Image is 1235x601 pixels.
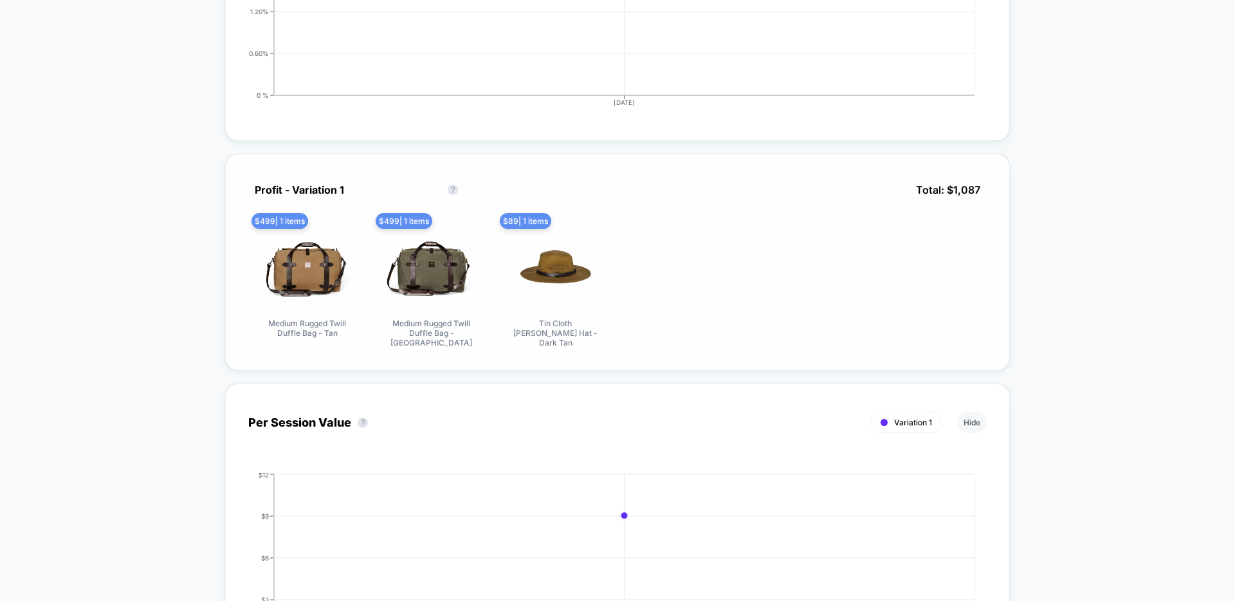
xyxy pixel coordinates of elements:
[257,91,269,98] tspan: 0 %
[387,222,477,312] img: Medium Rugged Twill Duffle Bag - Otter Green
[910,177,987,203] span: Total: $ 1,087
[262,222,352,312] img: Medium Rugged Twill Duffle Bag - Tan
[252,213,308,229] span: $ 499 | 1 items
[500,213,551,229] span: $ 89 | 1 items
[261,512,269,519] tspan: $9
[508,319,604,347] span: Tin Cloth [PERSON_NAME] Hat - Dark Tan
[448,185,458,195] button: ?
[614,98,635,106] tspan: [DATE]
[511,222,601,312] img: Tin Cloth Bush Hat - Dark Tan
[259,470,269,478] tspan: $12
[957,412,987,433] button: Hide
[259,319,356,338] span: Medium Rugged Twill Duffle Bag - Tan
[376,213,432,229] span: $ 499 | 1 items
[383,319,480,347] span: Medium Rugged Twill Duffle Bag - [GEOGRAPHIC_DATA]
[358,418,368,428] button: ?
[894,418,932,427] span: Variation 1
[249,49,269,57] tspan: 0.60%
[261,553,269,561] tspan: $6
[250,7,269,15] tspan: 1.20%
